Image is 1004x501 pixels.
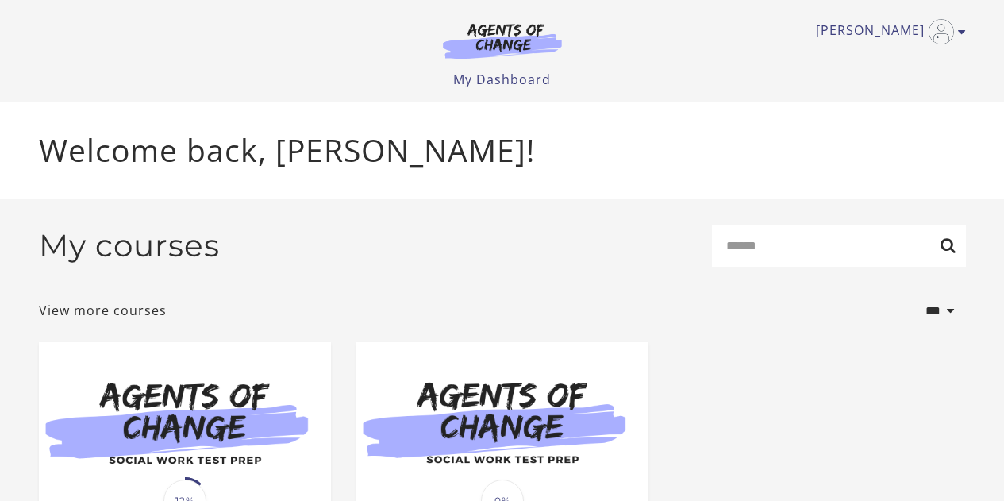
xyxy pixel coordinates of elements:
[426,22,579,59] img: Agents of Change Logo
[39,127,966,174] p: Welcome back, [PERSON_NAME]!
[816,19,958,44] a: Toggle menu
[453,71,551,88] a: My Dashboard
[39,301,167,320] a: View more courses
[39,227,220,264] h2: My courses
